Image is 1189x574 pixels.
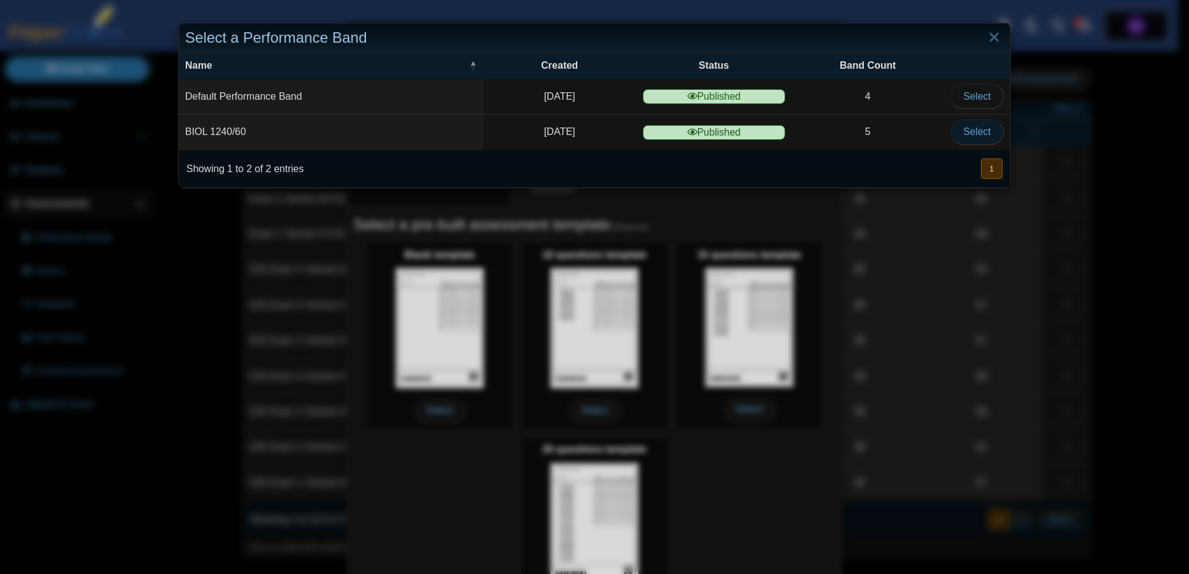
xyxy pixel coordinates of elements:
[798,59,938,72] span: Band Count
[980,159,1003,179] nav: pagination
[791,115,944,150] td: 5
[643,89,785,104] span: Published
[544,91,575,102] time: Oct 12, 2023 at 9:04 PM
[544,126,575,137] time: Oct 1, 2024 at 12:01 PM
[985,27,1004,48] a: Close
[489,59,630,72] span: Created
[951,84,1004,109] button: Select
[964,91,991,102] span: Select
[981,159,1003,179] button: 1
[791,79,944,115] td: 4
[643,59,785,72] span: Status
[951,120,1004,144] button: Select
[179,24,1010,53] div: Select a Performance Band
[185,59,467,72] span: Name
[469,59,477,72] span: Name : Activate to invert sorting
[643,125,785,140] span: Published
[179,115,483,150] td: BIOL 1240/60
[179,150,303,188] div: Showing 1 to 2 of 2 entries
[964,126,991,137] span: Select
[179,79,483,115] td: Default Performance Band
